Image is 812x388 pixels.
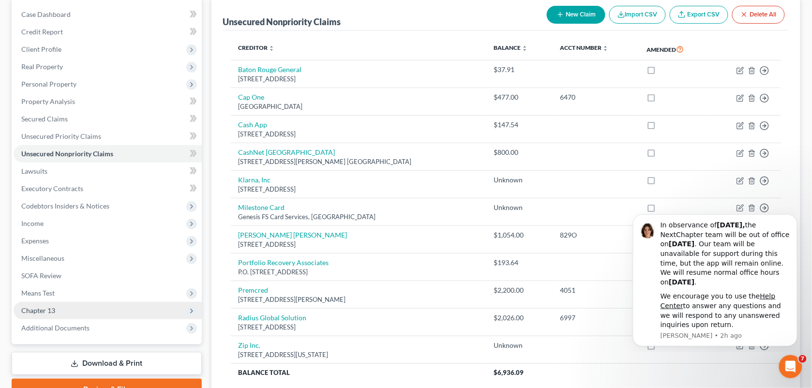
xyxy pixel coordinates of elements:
[14,110,202,128] a: Secured Claims
[21,149,113,158] span: Unsecured Nonpriority Claims
[12,352,202,375] a: Download & Print
[269,45,275,51] i: unfold_more
[494,258,545,268] div: $193.64
[603,45,609,51] i: unfold_more
[21,237,49,245] span: Expenses
[223,16,341,28] div: Unsecured Nonpriority Claims
[560,44,609,51] a: Acct Number unfold_more
[239,341,261,349] a: Zip Inc.
[494,369,524,376] span: $6,936.09
[239,93,265,101] a: Cap One
[494,203,545,212] div: Unknown
[21,289,55,297] span: Means Test
[494,92,545,102] div: $477.00
[21,115,68,123] span: Secured Claims
[522,45,527,51] i: unfold_more
[239,102,478,111] div: [GEOGRAPHIC_DATA]
[21,97,75,105] span: Property Analysis
[239,148,335,156] a: CashNet [GEOGRAPHIC_DATA]
[14,267,202,284] a: SOFA Review
[239,295,478,304] div: [STREET_ADDRESS][PERSON_NAME]
[21,28,63,36] span: Credit Report
[14,163,202,180] a: Lawsuits
[239,313,307,322] a: Radius Global Solution
[560,230,632,240] div: 829O
[21,62,63,71] span: Real Property
[639,38,710,60] th: Amended
[21,167,47,175] span: Lawsuits
[609,6,666,24] button: Import CSV
[239,44,275,51] a: Creditor unfold_more
[494,148,545,157] div: $800.00
[21,80,76,88] span: Personal Property
[239,286,269,294] a: Premcred
[670,6,728,24] a: Export CSV
[14,23,202,41] a: Credit Report
[14,93,202,110] a: Property Analysis
[21,202,109,210] span: Codebtors Insiders & Notices
[14,6,202,23] a: Case Dashboard
[239,185,478,194] div: [STREET_ADDRESS]
[494,230,545,240] div: $1,054.00
[21,254,64,262] span: Miscellaneous
[732,6,785,24] button: Delete All
[239,240,478,249] div: [STREET_ADDRESS]
[239,130,478,139] div: [STREET_ADDRESS]
[239,323,478,332] div: [STREET_ADDRESS]
[14,128,202,145] a: Unsecured Priority Claims
[239,212,478,222] div: Genesis FS Card Services, [GEOGRAPHIC_DATA]
[494,341,545,350] div: Unknown
[560,285,632,295] div: 4051
[560,313,632,323] div: 6997
[494,285,545,295] div: $2,200.00
[560,92,632,102] div: 6470
[239,65,302,74] a: Baton Rouge General
[494,44,527,51] a: Balance unfold_more
[239,75,478,84] div: [STREET_ADDRESS]
[21,184,83,193] span: Executory Contracts
[618,206,812,352] iframe: Intercom notifications message
[14,145,202,163] a: Unsecured Nonpriority Claims
[21,132,101,140] span: Unsecured Priority Claims
[239,120,268,129] a: Cash App
[231,364,486,381] th: Balance Total
[239,203,285,211] a: Milestone Card
[239,231,347,239] a: [PERSON_NAME] [PERSON_NAME]
[494,65,545,75] div: $37.91
[494,175,545,185] div: Unknown
[239,350,478,359] div: [STREET_ADDRESS][US_STATE]
[547,6,605,24] button: New Claim
[21,306,55,314] span: Chapter 13
[21,219,44,227] span: Income
[14,180,202,197] a: Executory Contracts
[239,176,271,184] a: Klarna, Inc
[21,271,61,280] span: SOFA Review
[21,324,90,332] span: Additional Documents
[239,258,329,267] a: Portfolio Recovery Associates
[21,10,71,18] span: Case Dashboard
[779,355,802,378] iframe: Intercom live chat
[239,157,478,166] div: [STREET_ADDRESS][PERSON_NAME] [GEOGRAPHIC_DATA]
[799,355,807,363] span: 7
[494,120,545,130] div: $147.54
[494,313,545,323] div: $2,026.00
[21,45,61,53] span: Client Profile
[239,268,478,277] div: P.O. [STREET_ADDRESS]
